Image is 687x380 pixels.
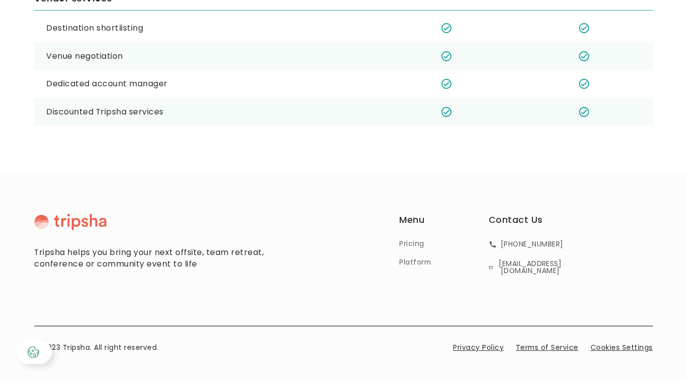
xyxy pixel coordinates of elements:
[497,261,563,275] div: [EMAIL_ADDRESS][DOMAIN_NAME]
[399,213,424,231] div: Menu
[34,342,158,353] div: © 2023 Tripsha. All right reserved.
[489,259,563,277] a: [EMAIL_ADDRESS][DOMAIN_NAME]
[399,238,424,249] a: Pricing
[501,241,563,248] div: [PHONE_NUMBER]
[34,213,106,230] img: Tripsha Logo
[46,22,143,34] div: Destination shortlisting
[399,257,431,268] a: Platform
[34,246,273,271] div: Tripsha helps you bring your next offsite, team retreat, conference or community event to life
[489,213,543,231] div: Contact Us
[46,78,167,90] div: Dedicated account manager
[591,342,653,353] a: Cookies Settings
[516,342,579,353] a: Terms of Service
[46,106,163,118] div: Discounted Tripsha services
[453,342,504,353] a: Privacy Policy
[489,238,563,250] a: [PHONE_NUMBER]
[46,50,123,62] div: Venue negotiation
